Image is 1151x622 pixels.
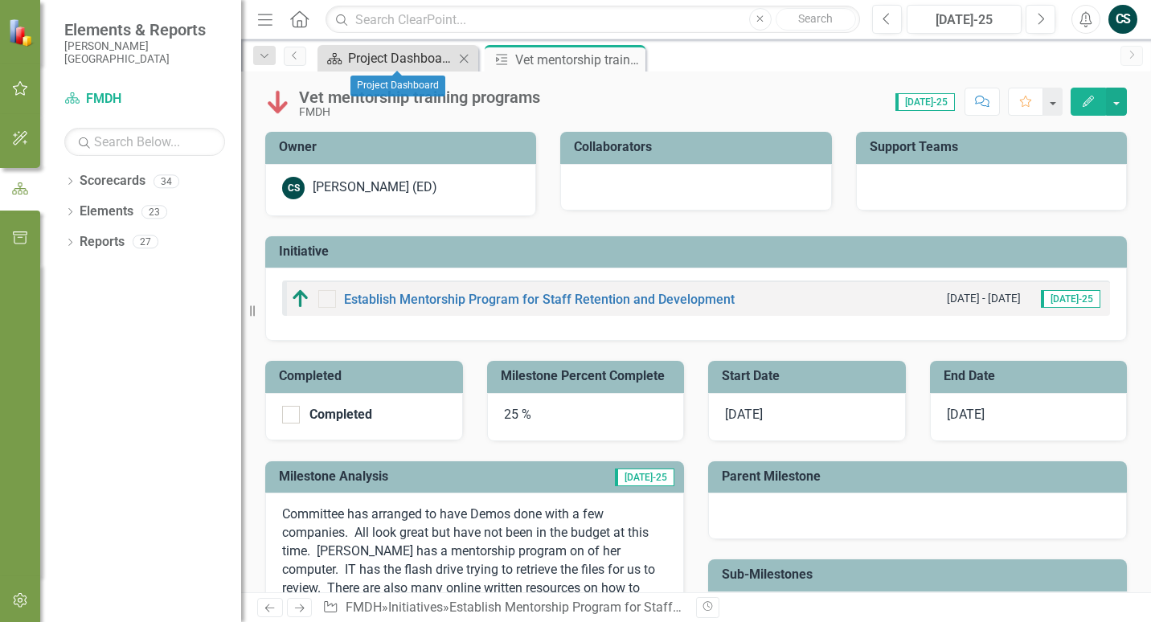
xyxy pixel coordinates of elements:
a: Elements [80,203,133,221]
h3: Sub-Milestones [722,567,1119,582]
div: [PERSON_NAME] (ED) [313,178,437,197]
a: Project Dashboard [322,48,454,68]
h3: Start Date [722,369,898,383]
h3: End Date [944,369,1120,383]
div: 34 [154,174,179,188]
h3: Collaborators [574,140,823,154]
span: [DATE] [947,407,985,422]
span: [DATE] [725,407,763,422]
button: [DATE]-25 [907,5,1022,34]
div: Vet mentorship training programs [515,50,641,70]
input: Search ClearPoint... [326,6,860,34]
a: Establish Mentorship Program for Staff Retention and Development [449,599,833,615]
div: 23 [141,205,167,219]
h3: Owner [279,140,528,154]
img: ClearPoint Strategy [8,18,36,46]
h3: Support Teams [870,140,1119,154]
h3: Milestone Percent Complete [501,369,677,383]
div: FMDH [299,106,540,118]
h3: Completed [279,369,455,383]
small: [DATE] - [DATE] [947,291,1021,306]
button: Search [776,8,856,31]
div: Project Dashboard [348,48,454,68]
div: 25 % [487,393,685,441]
a: Establish Mentorship Program for Staff Retention and Development [344,292,735,307]
a: Scorecards [80,172,145,190]
a: FMDH [64,90,225,108]
span: [DATE]-25 [1041,290,1100,308]
div: Project Dashboard [350,76,445,96]
div: [DATE]-25 [912,10,1016,30]
span: [DATE]-25 [615,469,674,486]
button: CS [1108,5,1137,34]
h3: Milestone Analysis [279,469,534,484]
h3: Initiative [279,244,1119,259]
a: FMDH [346,599,382,615]
span: Elements & Reports [64,20,225,39]
div: CS [282,177,305,199]
span: Search [798,12,833,25]
img: Above Target [291,289,310,309]
div: Vet mentorship training programs [299,88,540,106]
h3: Parent Milestone [722,469,1119,484]
img: Below Plan [265,89,291,115]
div: » » » [322,599,684,617]
small: [PERSON_NAME][GEOGRAPHIC_DATA] [64,39,225,66]
div: 27 [133,235,158,249]
span: [DATE]-25 [895,93,955,111]
input: Search Below... [64,128,225,156]
a: Reports [80,233,125,252]
a: Initiatives [388,599,443,615]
